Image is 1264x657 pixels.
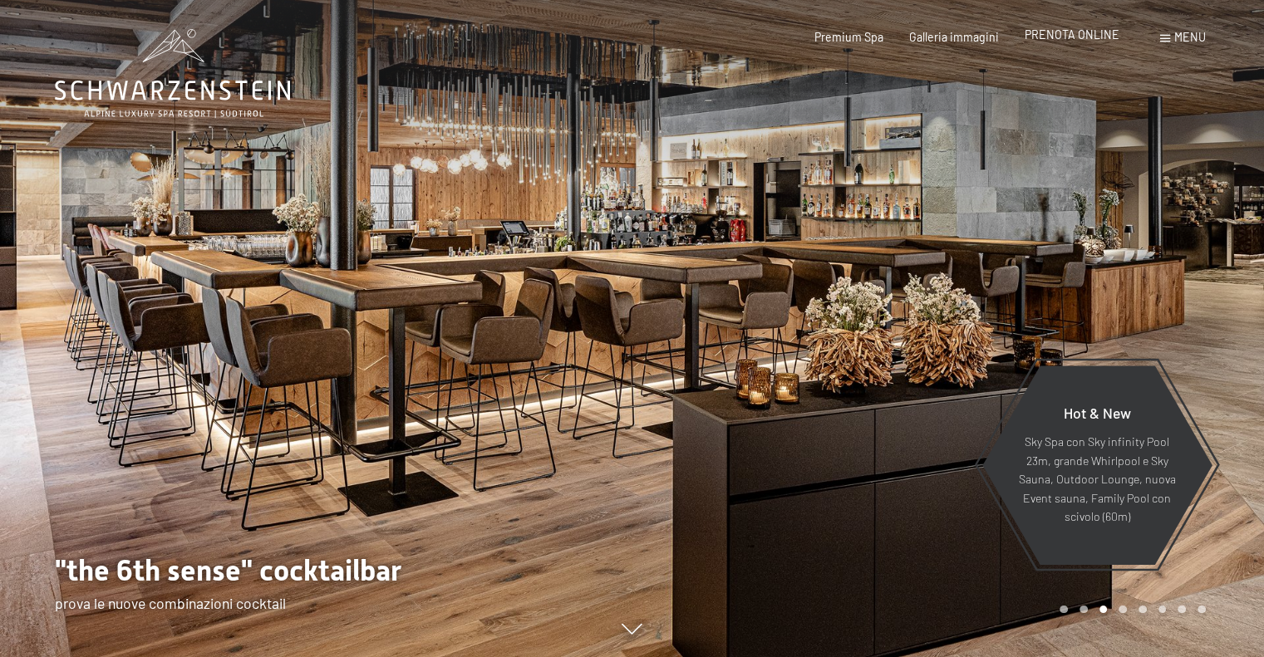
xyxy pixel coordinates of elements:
span: Menu [1174,30,1206,44]
div: Carousel Page 2 [1080,606,1088,614]
a: Hot & New Sky Spa con Sky infinity Pool 23m, grande Whirlpool e Sky Sauna, Outdoor Lounge, nuova ... [981,365,1212,566]
a: PRENOTA ONLINE [1025,27,1119,42]
div: Carousel Page 1 [1060,606,1068,614]
a: Premium Spa [814,30,883,44]
span: Hot & New [1063,404,1130,422]
p: Sky Spa con Sky infinity Pool 23m, grande Whirlpool e Sky Sauna, Outdoor Lounge, nuova Event saun... [1017,433,1176,527]
div: Carousel Page 3 (Current Slide) [1099,606,1108,614]
div: Carousel Page 8 [1198,606,1206,614]
div: Carousel Page 6 [1158,606,1167,614]
div: Carousel Page 4 [1119,606,1127,614]
div: Carousel Page 7 [1178,606,1186,614]
div: Carousel Page 5 [1139,606,1147,614]
div: Carousel Pagination [1054,606,1205,614]
a: Galleria immagini [909,30,999,44]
